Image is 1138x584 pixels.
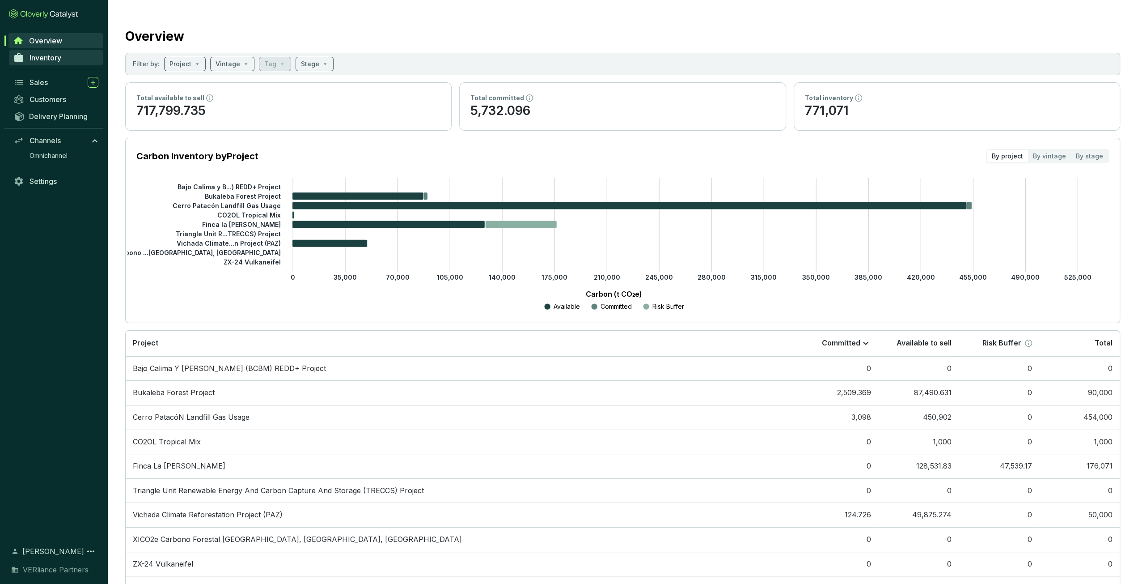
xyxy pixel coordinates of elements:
[798,405,878,430] td: 3,098
[878,405,959,430] td: 450,902
[855,273,882,281] tspan: 385,000
[601,302,632,311] p: Committed
[802,273,830,281] tspan: 350,000
[1039,478,1120,503] td: 0
[133,60,160,68] p: Filter by:
[878,552,959,576] td: 0
[9,75,103,90] a: Sales
[652,302,684,311] p: Risk Buffer
[751,273,777,281] tspan: 315,000
[202,221,281,228] tspan: Finca la [PERSON_NAME]
[125,27,184,46] h2: Overview
[1039,405,1120,430] td: 454,000
[30,136,61,145] span: Channels
[1071,150,1108,162] div: By stage
[959,405,1039,430] td: 0
[25,149,103,162] a: Omnichannel
[798,478,878,503] td: 0
[126,527,798,552] td: XICO2e Carbono Forestal Ejido Pueblo Nuevo, Durango, MéXico
[177,239,281,247] tspan: Vichada Climate...n Project (PAZ)
[798,430,878,454] td: 0
[126,503,798,527] td: Vichada Climate Reforestation Project (PAZ)
[554,302,580,311] p: Available
[878,356,959,381] td: 0
[88,249,281,256] tspan: XICO2e Carbono ...[GEOGRAPHIC_DATA], [GEOGRAPHIC_DATA]
[126,454,798,478] td: Finca La Paz II
[987,150,1028,162] div: By project
[9,133,103,148] a: Channels
[126,331,798,356] th: Project
[878,380,959,405] td: 87,490.631
[878,527,959,552] td: 0
[1039,503,1120,527] td: 50,000
[9,50,103,65] a: Inventory
[8,33,103,48] a: Overview
[798,380,878,405] td: 2,509.369
[878,454,959,478] td: 128,531.83
[176,230,281,238] tspan: Triangle Unit R...TRECCS) Project
[805,94,853,102] p: Total inventory
[805,102,1109,119] p: 771,071
[798,527,878,552] td: 0
[798,552,878,576] td: 0
[645,273,673,281] tspan: 245,000
[982,338,1021,348] p: Risk Buffer
[126,356,798,381] td: Bajo Calima Y BahíA MáLaga (BCBM) REDD+ Project
[30,177,57,186] span: Settings
[489,273,516,281] tspan: 140,000
[9,109,103,124] a: Delivery Planning
[822,338,860,348] p: Committed
[470,102,774,119] p: 5,732.096
[150,289,1078,299] p: Carbon (t CO₂e)
[126,478,798,503] td: Triangle Unit Renewable Energy And Carbon Capture And Storage (TRECCS) Project
[959,380,1039,405] td: 0
[542,273,567,281] tspan: 175,000
[959,454,1039,478] td: 47,539.17
[23,564,89,575] span: VERliance Partners
[30,78,48,87] span: Sales
[136,102,440,119] p: 717,799.735
[1039,430,1120,454] td: 1,000
[878,478,959,503] td: 0
[986,149,1109,163] div: segmented control
[878,430,959,454] td: 1,000
[907,273,935,281] tspan: 420,000
[22,546,84,557] span: [PERSON_NAME]
[29,112,88,121] span: Delivery Planning
[1039,331,1120,356] th: Total
[798,454,878,478] td: 0
[178,183,281,190] tspan: Bajo Calima y B...) REDD+ Project
[224,258,281,266] tspan: ZX-24 Vulkaneifel
[1028,150,1071,162] div: By vintage
[205,192,281,200] tspan: Bukaleba Forest Project
[959,273,987,281] tspan: 455,000
[291,273,295,281] tspan: 0
[798,356,878,381] td: 0
[264,60,276,68] p: Tag
[217,211,281,219] tspan: CO2OL Tropical Mix
[1011,273,1040,281] tspan: 490,000
[470,94,524,102] p: Total committed
[126,380,798,405] td: Bukaleba Forest Project
[1039,380,1120,405] td: 90,000
[30,151,68,160] span: Omnichannel
[30,53,61,62] span: Inventory
[798,503,878,527] td: 124.726
[1064,273,1091,281] tspan: 525,000
[126,405,798,430] td: Cerro PatacóN Landfill Gas Usage
[1039,454,1120,478] td: 176,071
[386,273,410,281] tspan: 70,000
[173,202,281,209] tspan: Cerro Patacón Landfill Gas Usage
[136,150,258,162] p: Carbon Inventory by Project
[9,174,103,189] a: Settings
[9,92,103,107] a: Customers
[959,552,1039,576] td: 0
[1039,527,1120,552] td: 0
[878,503,959,527] td: 49,875.274
[698,273,726,281] tspan: 280,000
[959,478,1039,503] td: 0
[1039,552,1120,576] td: 0
[594,273,620,281] tspan: 210,000
[29,36,62,45] span: Overview
[878,331,959,356] th: Available to sell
